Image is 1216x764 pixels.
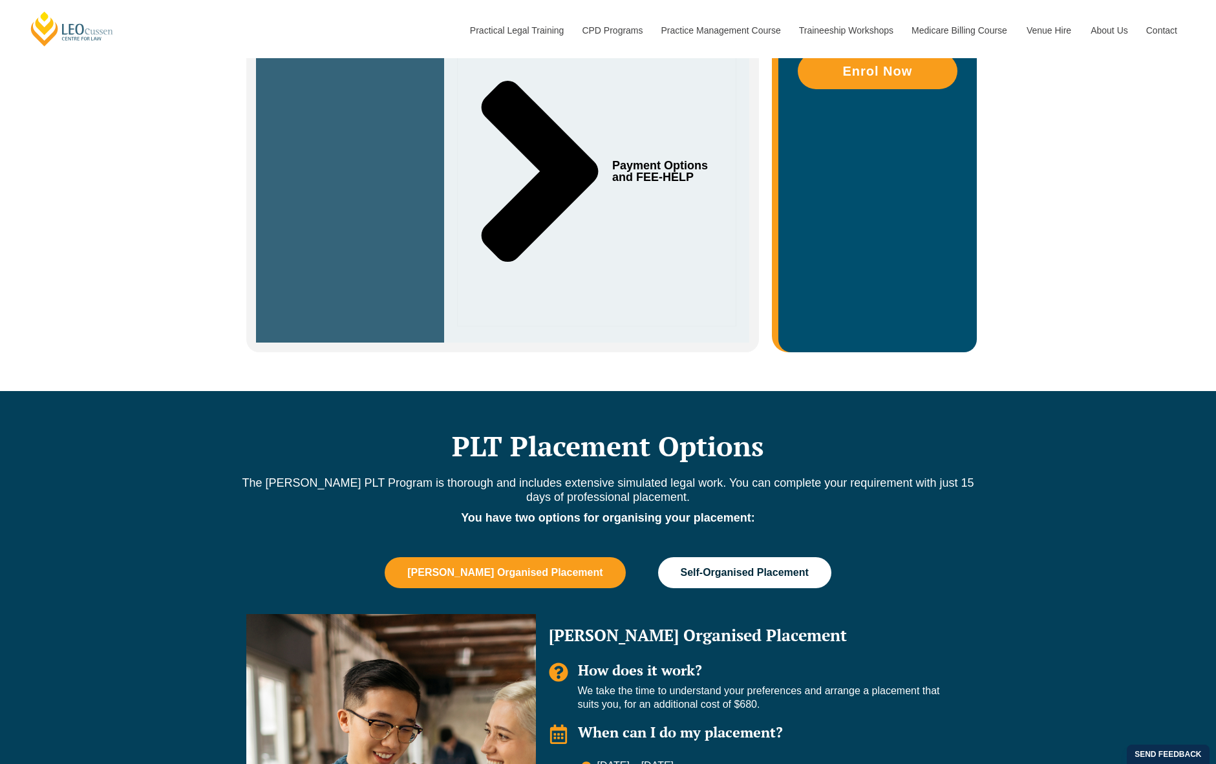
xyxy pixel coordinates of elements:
strong: You have two options for organising your placement: [461,511,755,524]
span: Self-Organised Placement [681,567,809,578]
h2: PLT Placement Options [240,430,977,462]
a: CPD Programs [572,3,651,58]
a: Practice Management Course [652,3,789,58]
span: When can I do my placement? [578,723,783,741]
a: [PERSON_NAME] Centre for Law [29,10,115,47]
a: Venue Hire [1017,3,1081,58]
a: Contact [1136,3,1187,58]
h2: [PERSON_NAME] Organised Placement [549,627,957,643]
p: The [PERSON_NAME] PLT Program is thorough and includes extensive simulated legal work. You can co... [240,476,977,504]
a: Practical Legal Training [460,3,573,58]
span: [PERSON_NAME] Organised Placement [407,567,603,578]
a: About Us [1081,3,1136,58]
a: Traineeship Workshops [789,3,902,58]
p: We take the time to understand your preferences and arrange a placement that suits you, for an ad... [578,684,957,712]
span: Payment Options and FEE-HELP [612,160,713,183]
span: Enrol Now [842,65,912,78]
a: Medicare Billing Course [902,3,1017,58]
span: How does it work? [578,661,702,679]
a: Enrol Now [798,53,957,89]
